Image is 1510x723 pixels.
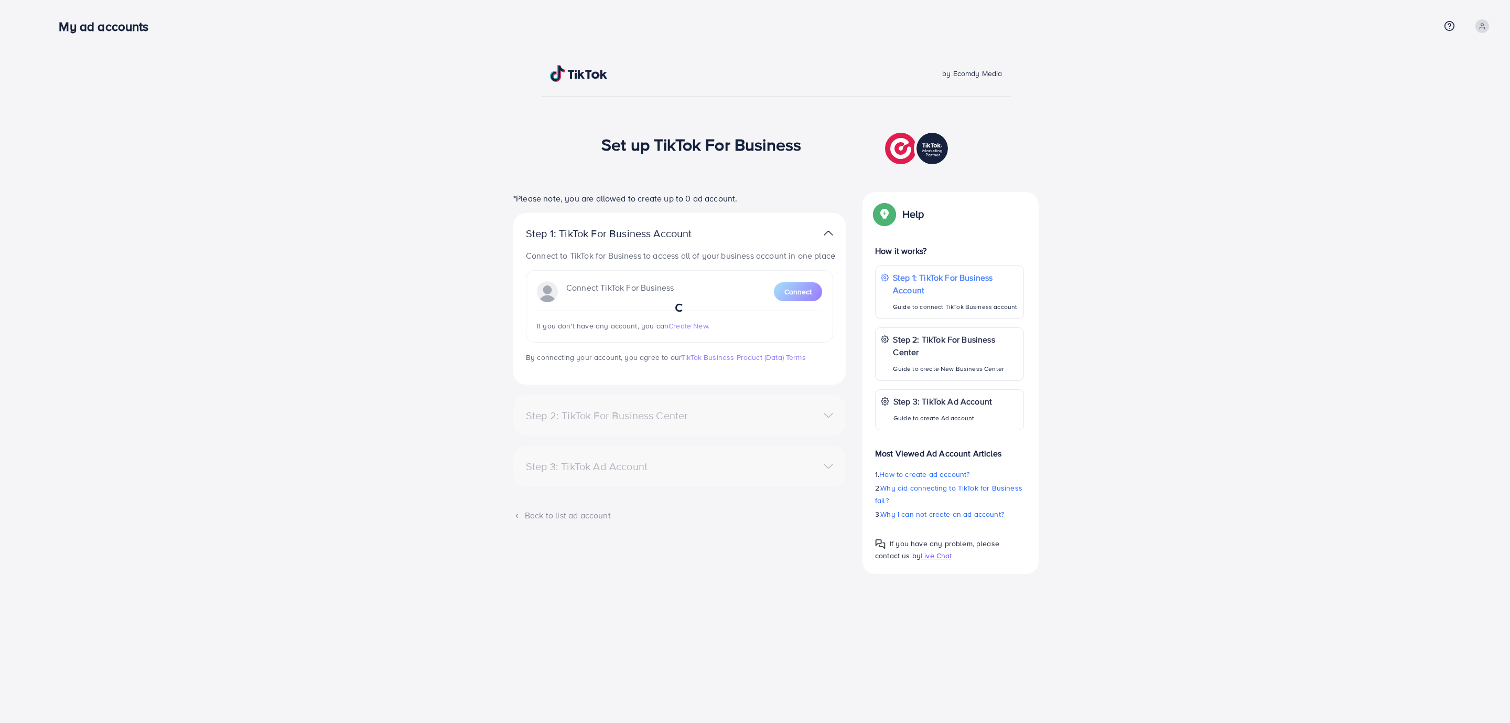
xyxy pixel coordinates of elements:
p: Guide to connect TikTok Business account [893,301,1018,313]
p: Step 2: TikTok For Business Center [893,333,1018,358]
h1: Set up TikTok For Business [601,134,801,154]
p: 2. [875,482,1024,507]
span: Why I can not create an ad account? [880,509,1004,519]
p: Step 1: TikTok For Business Account [893,271,1018,296]
p: Guide to create New Business Center [893,363,1018,375]
p: Most Viewed Ad Account Articles [875,439,1024,460]
span: Why did connecting to TikTok for Business fail? [875,483,1022,506]
img: TikTok partner [824,226,833,241]
span: Live Chat [921,550,952,561]
span: If you have any problem, please contact us by [875,538,999,561]
p: Step 1: TikTok For Business Account [526,227,725,240]
p: 1. [875,468,1024,481]
p: Step 3: TikTok Ad Account [893,395,992,408]
img: Popup guide [875,205,894,224]
img: TikTok partner [885,130,951,167]
img: TikTok [550,65,608,82]
p: Guide to create Ad account [893,412,992,424]
h3: My ad accounts [59,19,157,34]
div: Back to list ad account [513,509,846,522]
p: Help [902,208,924,220]
img: Popup guide [875,539,886,549]
span: by Ecomdy Media [942,68,1002,79]
p: 3. [875,508,1024,520]
span: How to create ad account? [879,469,969,480]
p: How it works? [875,244,1024,257]
p: *Please note, you are allowed to create up to 0 ad account. [513,192,846,205]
